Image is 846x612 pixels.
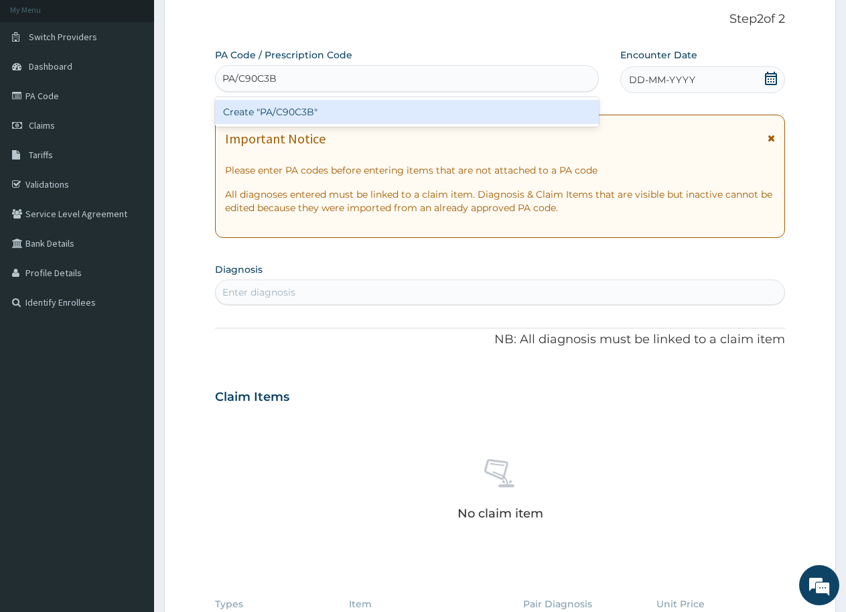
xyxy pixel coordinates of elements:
[220,7,252,39] div: Minimize live chat window
[215,263,263,276] label: Diagnosis
[457,507,543,520] p: No claim item
[629,73,695,86] span: DD-MM-YYYY
[215,331,785,349] p: NB: All diagnosis must be linked to a claim item
[225,164,775,177] p: Please enter PA codes before entering items that are not attached to a PA code
[215,12,785,27] p: Step 2 of 2
[25,67,54,101] img: d_794563401_company_1708531726252_794563401
[78,169,185,304] span: We're online!
[215,48,352,62] label: PA Code / Prescription Code
[29,119,55,131] span: Claims
[225,131,326,146] h1: Important Notice
[620,48,697,62] label: Encounter Date
[29,31,97,43] span: Switch Providers
[7,366,255,413] textarea: Type your message and hit 'Enter'
[70,75,225,93] div: Chat with us now
[225,188,775,215] p: All diagnoses entered must be linked to a claim item. Diagnosis & Claim Items that are visible bu...
[215,390,289,405] h3: Claim Items
[222,286,295,299] div: Enter diagnosis
[215,100,599,124] div: Create "PA/C90C3B"
[29,60,72,72] span: Dashboard
[29,149,53,161] span: Tariffs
